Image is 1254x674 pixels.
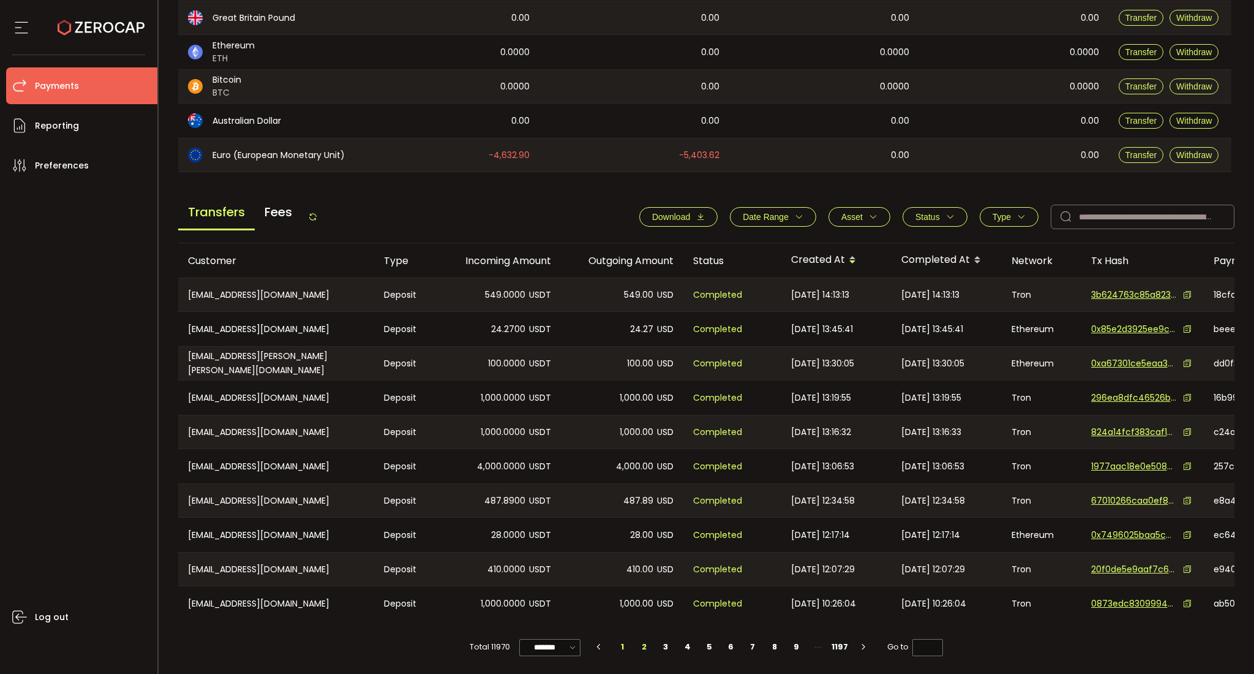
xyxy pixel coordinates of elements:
div: Deposit [374,347,438,380]
span: USDT [529,425,551,439]
div: Deposit [374,312,438,346]
button: Transfer [1119,44,1164,60]
span: 0.00 [701,80,719,94]
button: Download [639,207,718,227]
img: gbp_portfolio.svg [188,10,203,25]
span: Status [915,212,940,222]
li: 1197 [829,638,851,656]
span: Ethereum [212,39,255,52]
span: Completed [693,288,742,302]
span: Asset [841,212,863,222]
li: 2 [633,638,655,656]
div: Deposit [374,278,438,311]
div: [EMAIL_ADDRESS][DOMAIN_NAME] [178,312,374,346]
span: Reporting [35,117,79,135]
span: Fees [255,195,302,229]
span: 1,000.00 [620,425,653,439]
button: Withdraw [1170,44,1218,60]
div: Tron [1002,586,1081,621]
span: [DATE] 14:13:13 [791,288,849,302]
div: [EMAIL_ADDRESS][DOMAIN_NAME] [178,415,374,449]
span: [DATE] 13:16:33 [901,425,961,439]
span: Completed [693,322,742,336]
span: 28.0000 [491,528,525,542]
span: [DATE] 13:19:55 [791,391,851,405]
div: Tron [1002,278,1081,311]
div: Ethereum [1002,347,1081,380]
span: [DATE] 14:13:13 [901,288,959,302]
span: 4,000.0000 [477,460,525,474]
span: 0x85e2d3925ee9c9ce4bf8d7ad0c3e3fc87d77f58a54572b00cc3192db25657bfe [1091,323,1177,336]
span: Completed [693,562,742,577]
span: Completed [693,425,742,439]
span: USD [657,357,674,371]
span: [DATE] 12:17:14 [901,528,960,542]
span: Completed [693,460,742,474]
div: Deposit [374,553,438,586]
span: [DATE] 13:30:05 [901,357,964,371]
span: 0.00 [511,11,530,25]
span: USDT [529,597,551,611]
span: Transfer [1125,47,1157,57]
span: USDT [529,391,551,405]
div: [EMAIL_ADDRESS][DOMAIN_NAME] [178,518,374,552]
div: Ethereum [1002,518,1081,552]
span: Log out [35,608,69,626]
span: Withdraw [1176,150,1212,160]
span: Withdraw [1176,116,1212,126]
li: 5 [699,638,721,656]
div: Network [1002,254,1081,268]
span: BTC [212,86,241,99]
span: 0.0000 [500,45,530,59]
span: [DATE] 10:26:04 [901,597,966,611]
span: [DATE] 12:34:58 [901,494,965,508]
span: [DATE] 12:34:58 [791,494,855,508]
span: Completed [693,391,742,405]
span: Great Britain Pound [212,12,295,25]
span: [DATE] 12:17:14 [791,528,850,542]
span: Download [652,212,690,222]
span: [DATE] 13:45:41 [901,322,963,336]
span: Payments [35,77,79,95]
span: ETH [212,52,255,65]
span: 20f0de5e9aaf7c6a6b7ffc4ed593915fb7eb53b4a3a44efb9d31ae06e1ed1248 [1091,563,1177,576]
span: [DATE] 13:19:55 [901,391,961,405]
div: Tx Hash [1081,254,1204,268]
span: Transfer [1125,116,1157,126]
div: Tron [1002,449,1081,483]
span: USD [657,288,674,302]
span: 0.0000 [500,80,530,94]
button: Withdraw [1170,10,1218,26]
span: 410.00 [626,562,653,577]
div: Created At [781,250,892,271]
li: 9 [786,638,808,656]
div: Deposit [374,586,438,621]
div: Incoming Amount [438,254,561,268]
span: 1,000.0000 [481,597,525,611]
span: 549.0000 [485,288,525,302]
div: [EMAIL_ADDRESS][DOMAIN_NAME] [178,484,374,517]
span: [DATE] 13:16:32 [791,425,851,439]
span: 487.8900 [484,494,525,508]
img: eth_portfolio.svg [188,45,203,59]
span: Go to [887,638,943,656]
span: 67010266caa0ef8949381957b27a12ec5bbd4c7d697480a8cbb1af83a5354318 [1091,494,1177,507]
span: 4,000.00 [616,460,653,474]
span: 1,000.0000 [481,391,525,405]
span: 824a14fcf383caf1641ea8732a35d4a1e59b2dbdb19868396ac7901100b29c1b [1091,426,1177,439]
span: 0.00 [891,11,909,25]
span: 0.0000 [1070,45,1099,59]
span: USDT [529,357,551,371]
li: 7 [742,638,764,656]
li: 3 [655,638,677,656]
span: -5,403.62 [679,148,719,162]
span: 24.2700 [491,322,525,336]
span: USD [657,494,674,508]
div: Completed At [892,250,1002,271]
span: Type [993,212,1011,222]
button: Withdraw [1170,78,1218,94]
span: Withdraw [1176,47,1212,57]
div: [EMAIL_ADDRESS][PERSON_NAME][PERSON_NAME][DOMAIN_NAME] [178,347,374,380]
span: USDT [529,288,551,302]
span: 100.0000 [488,357,525,371]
